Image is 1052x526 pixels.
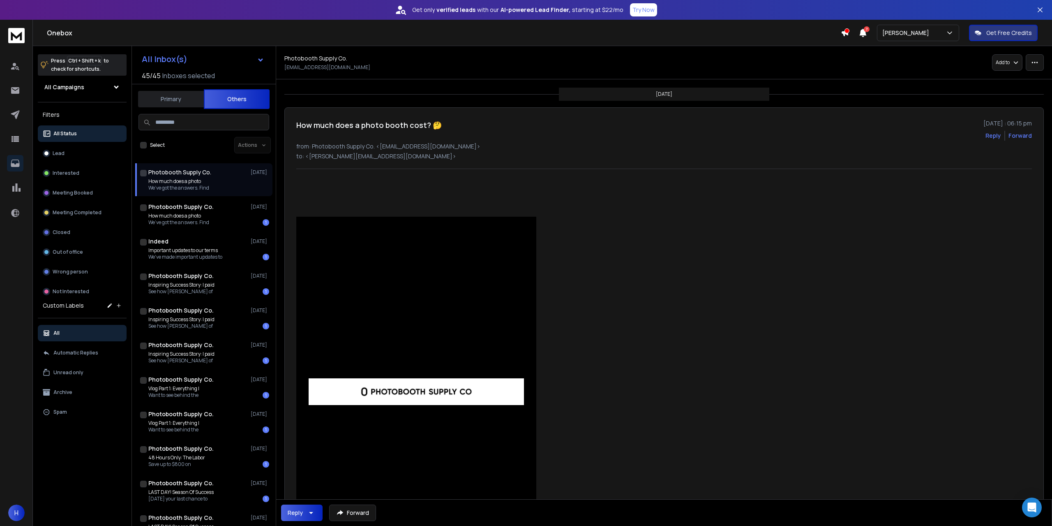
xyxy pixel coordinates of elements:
[251,204,269,210] p: [DATE]
[142,55,187,63] h1: All Inbox(s)
[38,165,127,181] button: Interested
[296,119,442,131] h1: How much does a photo booth cost? 🤔
[251,307,269,314] p: [DATE]
[148,323,215,329] p: See how [PERSON_NAME] of
[38,224,127,241] button: Closed
[251,273,269,279] p: [DATE]
[882,29,932,37] p: [PERSON_NAME]
[263,496,269,502] div: 1
[284,54,347,63] h1: Photobooth Supply Co.
[412,6,623,14] p: Get only with our starting at $22/mo
[148,385,199,392] p: Vlog Part 1: Everything I
[53,209,102,216] p: Meeting Completed
[251,376,269,383] p: [DATE]
[251,480,269,487] p: [DATE]
[281,505,323,521] button: Reply
[263,323,269,329] div: 1
[296,152,1032,160] p: to: <[PERSON_NAME][EMAIL_ADDRESS][DOMAIN_NAME]>
[148,426,199,433] p: Want to see behind the
[251,445,269,452] p: [DATE]
[148,282,215,288] p: Inspiring Success Story: I paid
[38,345,127,361] button: Automatic Replies
[53,150,65,157] p: Lead
[148,357,215,364] p: See how [PERSON_NAME] of
[135,51,271,67] button: All Inbox(s)
[263,426,269,433] div: 1
[8,28,25,43] img: logo
[38,244,127,260] button: Out of office
[44,83,84,91] h1: All Campaigns
[251,342,269,348] p: [DATE]
[263,461,269,468] div: 1
[38,145,127,162] button: Lead
[148,445,214,453] h1: Photobooth Supply Co.
[148,213,209,219] p: How much does a photo
[148,247,222,254] p: Important updates to our terms
[53,229,70,236] p: Closed
[251,514,269,521] p: [DATE]
[53,249,83,255] p: Out of office
[38,109,127,120] h3: Filters
[53,190,93,196] p: Meeting Booked
[148,168,211,176] h1: Photobooth Supply Co.
[38,325,127,341] button: All
[148,254,222,260] p: We've made important updates to
[53,170,79,176] p: Interested
[986,29,1032,37] p: Get Free Credits
[148,203,214,211] h1: Photobooth Supply Co.
[53,369,83,376] p: Unread only
[148,479,214,487] h1: Photobooth Supply Co.
[8,505,25,521] button: H
[1008,132,1032,140] div: Forward
[148,341,214,349] h1: Photobooth Supply Co.
[38,125,127,142] button: All Status
[630,3,657,16] button: Try Now
[162,71,215,81] h3: Inboxes selected
[38,404,127,420] button: Spam
[983,119,1032,127] p: [DATE] : 06:15 pm
[985,132,1001,140] button: Reply
[150,142,165,148] label: Select
[148,392,199,399] p: Want to see behind the
[53,409,67,415] p: Spam
[436,6,475,14] strong: verified leads
[263,219,269,226] div: 1
[263,254,269,260] div: 1
[288,509,303,517] div: Reply
[38,185,127,201] button: Meeting Booked
[148,219,209,226] p: We’ve got the answers. Find
[251,238,269,245] p: [DATE]
[1022,498,1042,517] div: Open Intercom Messenger
[53,389,72,396] p: Archive
[296,142,1032,151] p: from: Photobooth Supply Co. <[EMAIL_ADDRESS][DOMAIN_NAME]>
[148,185,209,191] p: We’ve got the answers. Find
[38,79,127,95] button: All Campaigns
[43,301,84,310] h3: Custom Labels
[38,283,127,300] button: Not Interested
[38,204,127,221] button: Meeting Completed
[148,514,214,522] h1: Photobooth Supply Co.
[329,505,376,521] button: Forward
[53,269,88,275] p: Wrong person
[204,89,270,109] button: Others
[656,91,672,97] p: [DATE]
[148,316,215,323] p: Inspiring Success Story: I paid
[67,56,102,65] span: Ctrl + Shift + k
[251,169,269,176] p: [DATE]
[148,288,215,295] p: See how [PERSON_NAME] of
[138,90,204,108] button: Primary
[148,410,214,418] h1: Photobooth Supply Co.
[148,420,199,426] p: Vlog Part 1: Everything I
[263,392,269,399] div: 1
[38,364,127,381] button: Unread only
[53,350,98,356] p: Automatic Replies
[38,384,127,401] button: Archive
[53,330,60,336] p: All
[148,351,215,357] p: Inspiring Success Story: I paid
[148,178,209,185] p: How much does a photo
[148,375,214,384] h1: Photobooth Supply Co.
[148,454,205,461] p: 48 Hours Only: The Labor
[996,59,1010,66] p: Add to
